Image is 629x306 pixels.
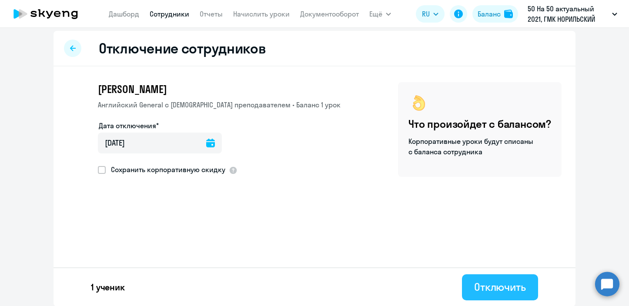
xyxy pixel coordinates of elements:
button: 50 На 50 актуальный 2021, ГМК НОРИЛЬСКИЙ НИКЕЛЬ, ПАО [523,3,622,24]
button: Ещё [369,5,391,23]
input: дд.мм.гггг [98,133,222,153]
button: RU [416,5,445,23]
span: RU [422,9,430,19]
a: Дашборд [109,10,139,18]
a: Отчеты [200,10,223,18]
a: Сотрудники [150,10,189,18]
div: Баланс [478,9,501,19]
h2: Отключение сотрудников [99,40,266,57]
button: Отключить [462,274,538,300]
div: Отключить [474,280,526,294]
button: Балансbalance [472,5,518,23]
span: Ещё [369,9,382,19]
h4: Что произойдет с балансом? [408,117,551,131]
span: [PERSON_NAME] [98,82,167,96]
p: Английский General с [DEMOGRAPHIC_DATA] преподавателем • Баланс 1 урок [98,100,341,110]
p: 1 ученик [91,281,125,293]
p: 50 На 50 актуальный 2021, ГМК НОРИЛЬСКИЙ НИКЕЛЬ, ПАО [528,3,609,24]
img: balance [504,10,513,18]
img: ok [408,93,429,113]
p: Корпоративные уроки будут списаны с баланса сотрудника [408,136,535,157]
a: Документооборот [300,10,359,18]
a: Начислить уроки [233,10,290,18]
label: Дата отключения* [99,120,159,131]
span: Сохранить корпоративную скидку [106,164,225,175]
